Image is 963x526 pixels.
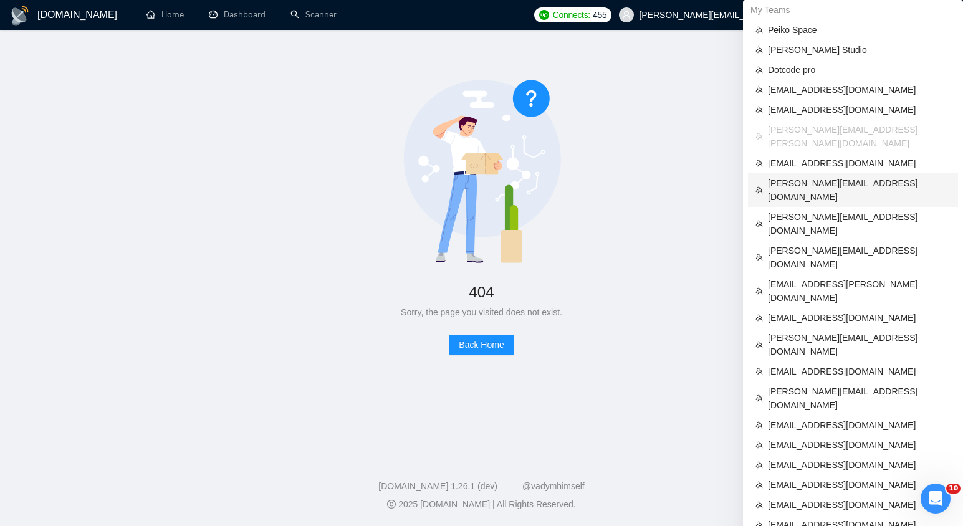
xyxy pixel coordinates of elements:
span: [EMAIL_ADDRESS][DOMAIN_NAME] [768,498,951,512]
span: [EMAIL_ADDRESS][DOMAIN_NAME] [768,83,951,97]
div: Sorry, the page you visited does not exist. [40,305,923,319]
span: [EMAIL_ADDRESS][PERSON_NAME][DOMAIN_NAME] [768,277,951,305]
span: team [755,421,763,429]
a: searchScanner [290,9,337,20]
div: 2025 [DOMAIN_NAME] | All Rights Reserved. [10,498,953,511]
span: [EMAIL_ADDRESS][DOMAIN_NAME] [768,438,951,452]
span: team [755,395,763,402]
span: [EMAIL_ADDRESS][DOMAIN_NAME] [768,458,951,472]
span: [PERSON_NAME][EMAIL_ADDRESS][DOMAIN_NAME] [768,385,951,412]
span: user [622,11,631,19]
iframe: Intercom live chat [921,484,951,514]
span: Back Home [459,338,504,351]
span: team [755,501,763,509]
span: [PERSON_NAME][EMAIL_ADDRESS][DOMAIN_NAME] [768,210,951,237]
span: copyright [387,500,396,509]
a: dashboardDashboard [209,9,266,20]
span: [PERSON_NAME] Studio [768,43,951,57]
span: team [755,441,763,449]
span: team [755,160,763,167]
span: [PERSON_NAME][EMAIL_ADDRESS][DOMAIN_NAME] [768,244,951,271]
span: team [755,314,763,322]
span: team [755,220,763,227]
span: [PERSON_NAME][EMAIL_ADDRESS][DOMAIN_NAME] [768,331,951,358]
span: 10 [946,484,961,494]
span: [PERSON_NAME][EMAIL_ADDRESS][DOMAIN_NAME] [768,176,951,204]
span: team [755,86,763,93]
span: team [755,106,763,113]
a: [DOMAIN_NAME] 1.26.1 (dev) [378,481,497,491]
a: @vadymhimself [522,481,585,491]
span: team [755,26,763,34]
span: [EMAIL_ADDRESS][DOMAIN_NAME] [768,311,951,325]
span: team [755,66,763,74]
span: team [755,254,763,261]
span: team [755,46,763,54]
div: 404 [40,279,923,305]
span: team [755,461,763,469]
span: [EMAIL_ADDRESS][DOMAIN_NAME] [768,418,951,432]
span: team [755,186,763,194]
span: team [755,133,763,140]
span: [PERSON_NAME][EMAIL_ADDRESS][PERSON_NAME][DOMAIN_NAME] [768,123,951,150]
span: Dotcode pro [768,63,951,77]
span: team [755,368,763,375]
span: team [755,481,763,489]
span: [EMAIL_ADDRESS][DOMAIN_NAME] [768,156,951,170]
span: [EMAIL_ADDRESS][DOMAIN_NAME] [768,478,951,492]
span: Connects: [553,8,590,22]
span: [EMAIL_ADDRESS][DOMAIN_NAME] [768,103,951,117]
img: logo [10,6,30,26]
img: upwork-logo.png [539,10,549,20]
span: Peiko Space [768,23,951,37]
span: team [755,287,763,295]
span: team [755,341,763,348]
span: 455 [593,8,606,22]
span: [EMAIL_ADDRESS][DOMAIN_NAME] [768,365,951,378]
a: homeHome [146,9,184,20]
button: Back Home [449,335,514,355]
